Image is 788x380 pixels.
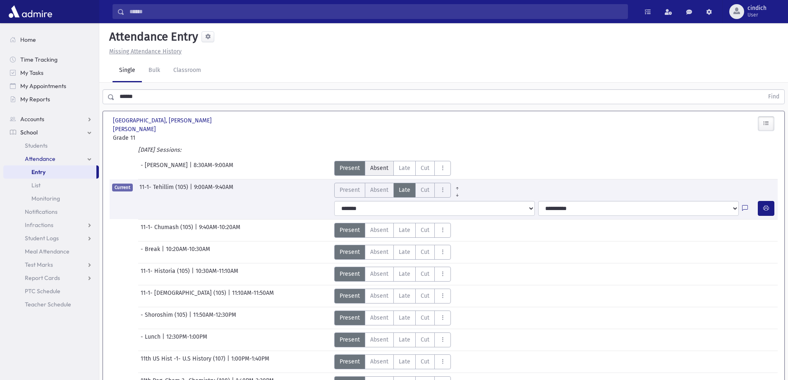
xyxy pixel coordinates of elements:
[227,354,231,369] span: |
[3,205,99,218] a: Notifications
[199,223,240,238] span: 9:40AM-10:20AM
[138,146,181,153] i: [DATE] Sessions:
[399,226,410,234] span: Late
[421,270,429,278] span: Cut
[340,292,360,300] span: Present
[25,261,53,268] span: Test Marks
[194,161,233,176] span: 8:30AM-9:00AM
[3,33,99,46] a: Home
[421,335,429,344] span: Cut
[7,3,54,20] img: AdmirePro
[106,48,182,55] a: Missing Attendance History
[370,335,388,344] span: Absent
[25,287,60,295] span: PTC Schedule
[25,221,53,229] span: Infractions
[106,30,198,44] h5: Attendance Entry
[3,66,99,79] a: My Tasks
[142,59,167,82] a: Bulk
[167,59,208,82] a: Classroom
[334,183,464,198] div: AttTypes
[109,48,182,55] u: Missing Attendance History
[399,357,410,366] span: Late
[141,332,162,347] span: - Lunch
[421,248,429,256] span: Cut
[141,267,192,282] span: 11-1- Historia (105)
[399,248,410,256] span: Late
[189,311,193,325] span: |
[370,164,388,172] span: Absent
[334,267,451,282] div: AttTypes
[421,186,429,194] span: Cut
[113,59,142,82] a: Single
[340,186,360,194] span: Present
[370,270,388,278] span: Absent
[421,164,429,172] span: Cut
[3,284,99,298] a: PTC Schedule
[334,161,451,176] div: AttTypes
[141,245,162,260] span: - Break
[190,183,194,198] span: |
[370,357,388,366] span: Absent
[20,82,66,90] span: My Appointments
[232,289,274,304] span: 11:10AM-11:50AM
[141,223,195,238] span: 11-1- Chumash (105)
[399,292,410,300] span: Late
[370,186,388,194] span: Absent
[3,271,99,284] a: Report Cards
[334,245,451,260] div: AttTypes
[141,161,189,176] span: - [PERSON_NAME]
[334,223,451,238] div: AttTypes
[25,248,69,255] span: Meal Attendance
[399,335,410,344] span: Late
[763,90,784,104] button: Find
[370,313,388,322] span: Absent
[3,179,99,192] a: List
[20,36,36,43] span: Home
[340,226,360,234] span: Present
[3,139,99,152] a: Students
[162,332,166,347] span: |
[3,112,99,126] a: Accounts
[25,274,60,282] span: Report Cards
[20,115,44,123] span: Accounts
[3,152,99,165] a: Attendance
[340,335,360,344] span: Present
[340,357,360,366] span: Present
[141,311,189,325] span: - Shoroshim (105)
[421,292,429,300] span: Cut
[340,313,360,322] span: Present
[194,183,233,198] span: 9:00AM-9:40AM
[125,4,628,19] input: Search
[334,289,451,304] div: AttTypes
[20,56,57,63] span: Time Tracking
[113,116,216,134] span: [GEOGRAPHIC_DATA], [PERSON_NAME] [PERSON_NAME]
[3,192,99,205] a: Monitoring
[3,218,99,232] a: Infractions
[747,12,766,18] span: User
[3,165,96,179] a: Entry
[3,245,99,258] a: Meal Attendance
[20,129,38,136] span: School
[25,208,57,215] span: Notifications
[193,311,236,325] span: 11:50AM-12:30PM
[3,126,99,139] a: School
[231,354,269,369] span: 1:00PM-1:40PM
[334,354,451,369] div: AttTypes
[189,161,194,176] span: |
[340,164,360,172] span: Present
[3,79,99,93] a: My Appointments
[31,195,60,202] span: Monitoring
[370,248,388,256] span: Absent
[141,289,228,304] span: 11-1- [DEMOGRAPHIC_DATA] (105)
[370,226,388,234] span: Absent
[399,186,410,194] span: Late
[25,155,55,163] span: Attendance
[3,53,99,66] a: Time Tracking
[370,292,388,300] span: Absent
[112,184,133,191] span: Current
[334,311,451,325] div: AttTypes
[421,357,429,366] span: Cut
[3,258,99,271] a: Test Marks
[25,234,59,242] span: Student Logs
[25,142,48,149] span: Students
